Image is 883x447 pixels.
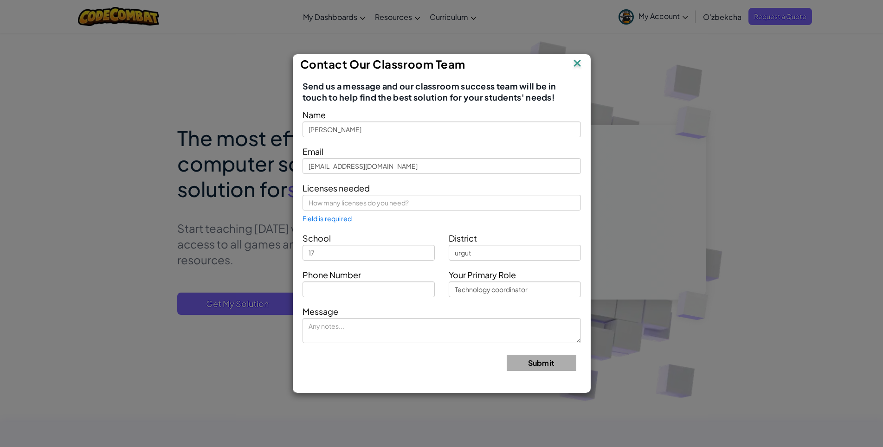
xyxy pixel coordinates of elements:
span: Email [303,146,323,157]
span: Field is required [303,215,352,222]
span: Licenses needed [303,183,370,193]
span: Message [303,306,338,317]
span: Phone Number [303,269,361,280]
input: Teacher, Principal, etc. [449,281,581,297]
span: Send us a message and our classroom success team will be in touch to help find the best solution ... [303,81,581,103]
button: Submit [507,355,576,371]
span: Your Primary Role [449,269,516,280]
span: Contact Our Classroom Team [300,57,466,71]
span: School [303,233,331,243]
input: How many licenses do you need? [303,195,581,211]
img: IconClose.svg [571,57,583,71]
span: District [449,233,477,243]
span: Name [303,109,326,120]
